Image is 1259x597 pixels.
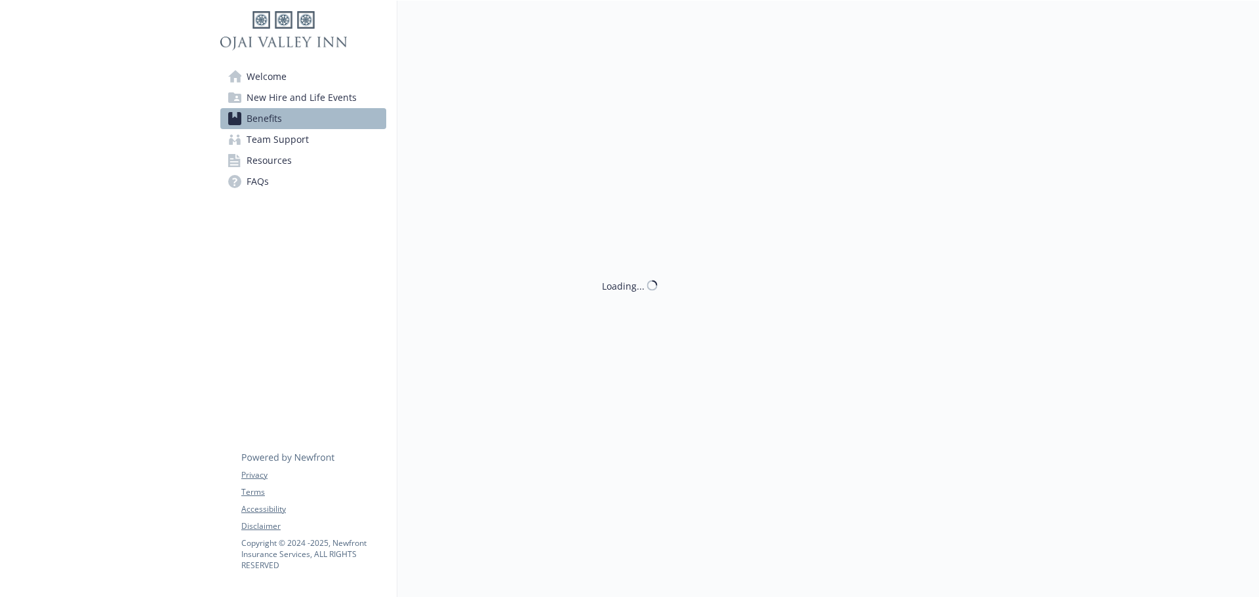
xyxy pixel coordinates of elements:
a: Terms [241,486,386,498]
a: Team Support [220,129,386,150]
a: Accessibility [241,503,386,515]
a: Disclaimer [241,520,386,532]
a: Welcome [220,66,386,87]
span: Team Support [247,129,309,150]
span: New Hire and Life Events [247,87,357,108]
a: Benefits [220,108,386,129]
p: Copyright © 2024 - 2025 , Newfront Insurance Services, ALL RIGHTS RESERVED [241,537,386,571]
span: Benefits [247,108,282,129]
a: Resources [220,150,386,171]
div: Loading... [602,279,645,292]
span: FAQs [247,171,269,192]
span: Resources [247,150,292,171]
span: Welcome [247,66,287,87]
a: New Hire and Life Events [220,87,386,108]
a: Privacy [241,469,386,481]
a: FAQs [220,171,386,192]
